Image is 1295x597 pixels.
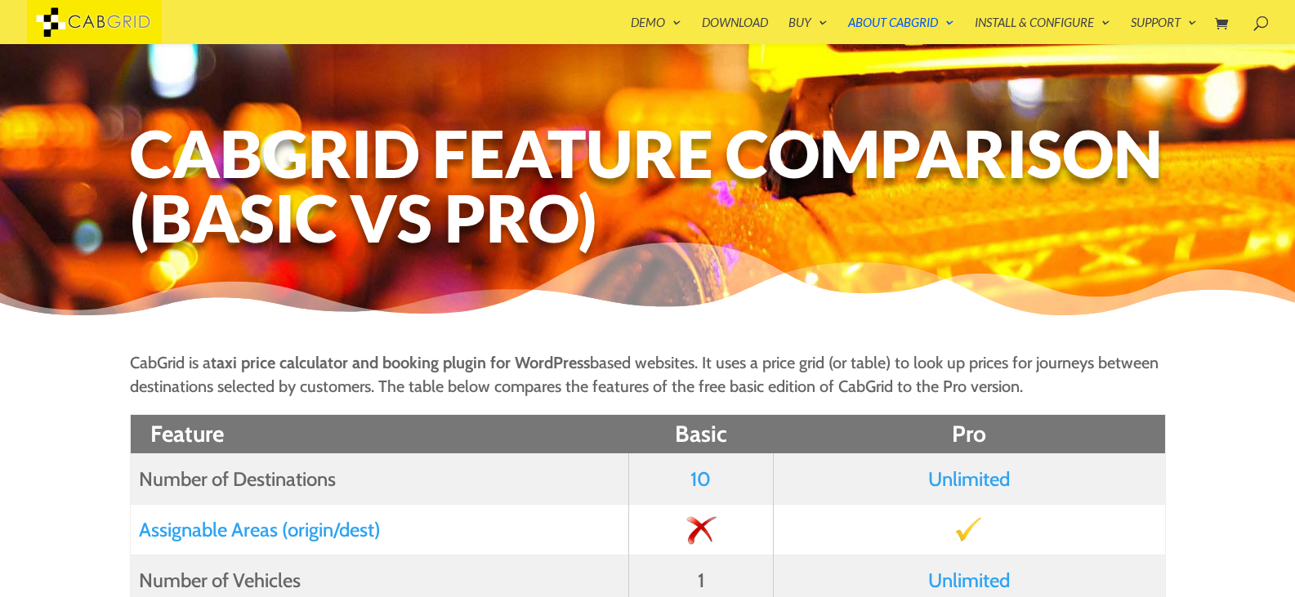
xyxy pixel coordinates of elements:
[27,11,162,29] a: CabGrid Taxi Plugin
[139,518,381,541] a: Assignable Areas (origin/dest)
[702,16,768,44] a: Download
[629,415,774,454] th: Basic
[1194,495,1295,572] iframe: chat widget
[848,16,954,44] a: About CabGrid
[1131,16,1197,44] a: Support
[130,351,1166,399] p: CabGrid is a based websites. It uses a price grid (or table) to look up prices for journeys betwe...
[130,415,629,454] th: Feature
[629,505,774,555] td: N
[690,467,711,491] a: 10
[928,568,1010,592] a: Unlimited
[211,353,590,372] strong: taxi price calculator and booking plugin for WordPress
[773,415,1165,454] th: Pro
[631,16,681,44] a: Demo
[975,16,1110,44] a: Install & Configure
[928,467,1010,491] a: Unlimited
[130,454,629,505] td: Number of Destinations
[130,121,1166,259] h1: CabGrid Feature Comparison (Basic vs Pro)
[773,505,1165,555] td: Y
[788,16,828,44] a: Buy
